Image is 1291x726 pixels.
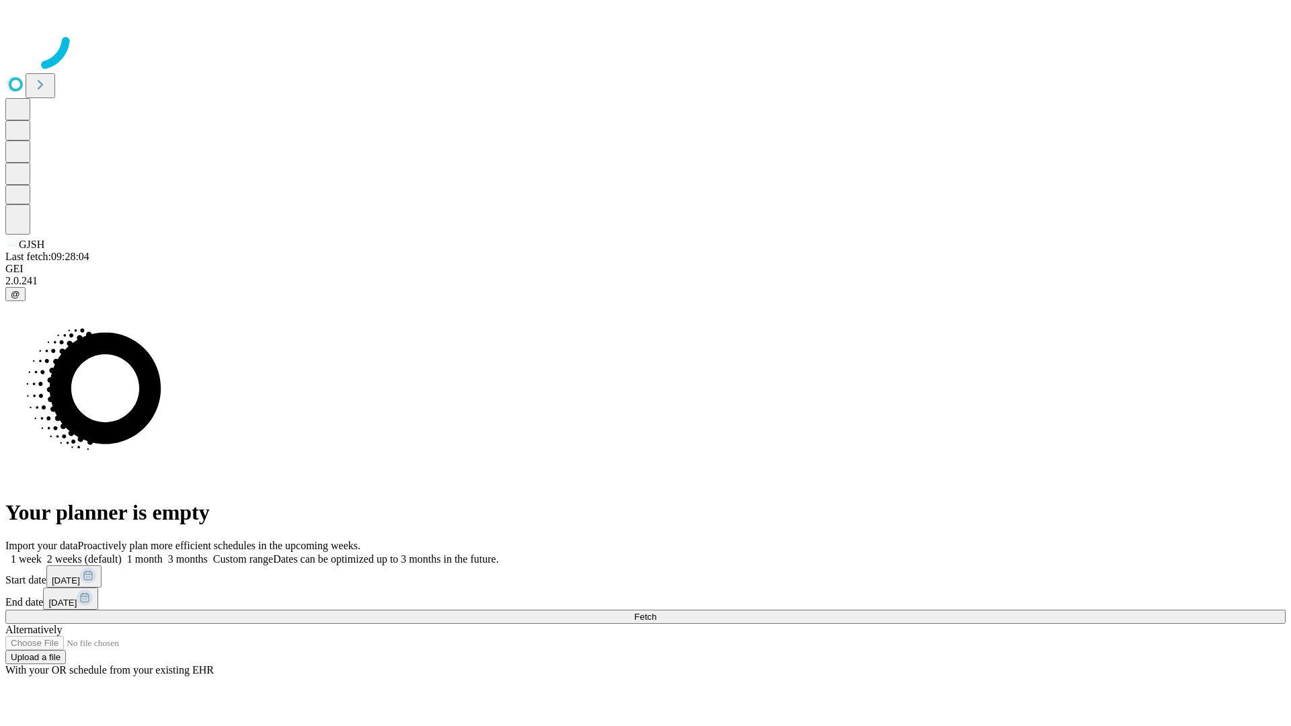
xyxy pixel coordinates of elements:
[5,251,89,262] span: Last fetch: 09:28:04
[19,239,44,250] span: GJSH
[5,610,1286,624] button: Fetch
[5,263,1286,275] div: GEI
[52,575,80,586] span: [DATE]
[5,664,214,676] span: With your OR schedule from your existing EHR
[47,553,122,565] span: 2 weeks (default)
[48,598,77,608] span: [DATE]
[127,553,163,565] span: 1 month
[634,612,656,622] span: Fetch
[78,540,360,551] span: Proactively plan more efficient schedules in the upcoming weeks.
[5,650,66,664] button: Upload a file
[5,275,1286,287] div: 2.0.241
[5,624,62,635] span: Alternatively
[46,565,102,588] button: [DATE]
[11,553,42,565] span: 1 week
[168,553,208,565] span: 3 months
[273,553,498,565] span: Dates can be optimized up to 3 months in the future.
[5,500,1286,525] h1: Your planner is empty
[43,588,98,610] button: [DATE]
[11,289,20,299] span: @
[5,588,1286,610] div: End date
[5,540,78,551] span: Import your data
[213,553,273,565] span: Custom range
[5,287,26,301] button: @
[5,565,1286,588] div: Start date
